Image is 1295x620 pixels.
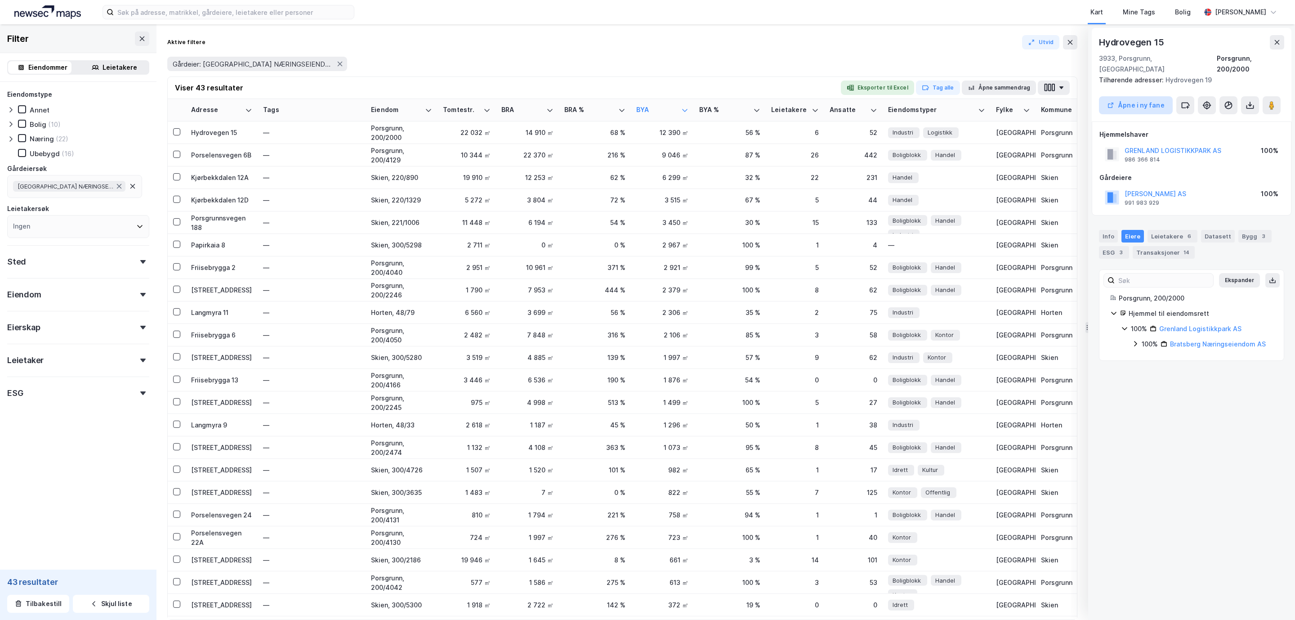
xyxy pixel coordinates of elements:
div: Porsgrunn, 200/2000 [1119,293,1273,304]
div: 56 % [564,308,625,317]
div: 15 [771,218,819,227]
div: 44 [830,195,877,205]
div: Porsgrunn, 200/4050 [371,325,432,344]
div: 22 032 ㎡ [443,128,491,137]
div: [GEOGRAPHIC_DATA] [996,465,1030,475]
div: 99 % [699,263,760,272]
div: 3 [1116,248,1125,257]
div: Porsgrunn, 200/2000 [1217,53,1284,75]
span: [GEOGRAPHIC_DATA] NÆRINGSEIENDOM AS [18,183,114,190]
div: Info [1099,230,1118,243]
div: Friisebrygga 6 [191,330,252,340]
div: Skien, 300/4726 [371,465,432,475]
div: — [263,283,360,297]
div: 17 [830,465,877,475]
div: 62 [830,285,877,295]
div: 7 848 ㎡ [501,330,554,340]
div: 8 [771,443,819,452]
div: [GEOGRAPHIC_DATA] [996,218,1030,227]
div: 2 [771,308,819,317]
span: Boligblokk [893,263,921,272]
span: Handel [893,195,912,205]
button: Åpne sammendrag [962,81,1036,95]
div: Fylke [996,106,1019,114]
div: [GEOGRAPHIC_DATA] [996,240,1030,250]
div: Horten, 48/33 [371,420,432,430]
button: Ekspander [1219,273,1260,288]
div: 363 % [564,443,625,452]
div: 1 876 ㎡ [636,375,688,385]
div: 100 % [699,240,760,250]
div: Ingen [13,221,30,232]
span: Handel [935,398,955,407]
div: Viser 43 resultater [175,82,243,93]
div: 5 [771,263,819,272]
div: [STREET_ADDRESS] [191,465,252,475]
div: — [263,373,360,387]
div: — [263,328,360,342]
div: (16) [62,149,74,158]
div: 52 [830,128,877,137]
div: BRA [501,106,543,114]
div: 1 [771,240,819,250]
iframe: Chat Widget [1250,577,1295,620]
div: Annet [30,106,49,114]
div: Eiendom [371,106,421,114]
div: 6 536 ㎡ [501,375,554,385]
div: 8 [771,285,819,295]
button: Skjul liste [73,595,149,613]
span: Tilhørende adresser: [1099,76,1165,84]
div: 45 % [564,420,625,430]
span: Gårdeier: [GEOGRAPHIC_DATA] NÆRINGSEIENDOM AS [173,60,335,68]
span: Handel [935,285,955,295]
div: Papirkaia 8 [191,240,252,250]
div: Eiendommer [28,62,67,73]
div: 1 790 ㎡ [443,285,491,295]
div: 2 306 ㎡ [636,308,688,317]
div: Skien, 300/5280 [371,353,432,362]
div: 100 % [699,398,760,407]
div: Porsgrunn, 200/4129 [371,145,432,164]
div: — [263,193,360,207]
div: 50 % [699,420,760,430]
div: 100% [1261,145,1278,156]
div: Eiendom [7,289,41,300]
div: 7 953 ㎡ [501,285,554,295]
div: 11 448 ㎡ [443,218,491,227]
div: 1 132 ㎡ [443,443,491,452]
div: 0 [771,375,819,385]
div: Kart [1090,7,1103,18]
div: 101 % [564,465,625,475]
div: Kjørbekkdalen 12A [191,173,252,182]
div: 1 997 ㎡ [636,353,688,362]
div: 5 272 ㎡ [443,195,491,205]
div: Aktive filtere [167,39,205,46]
div: 14 [1182,248,1191,257]
div: Porsgrunn [1041,443,1093,452]
div: — [263,350,360,364]
a: Grenland Logistikkpark AS [1159,325,1241,332]
div: 9 046 ㎡ [636,150,688,160]
div: 986 366 814 [1125,156,1160,163]
div: 1 499 ㎡ [636,398,688,407]
div: Porsgrunn, 200/4166 [371,370,432,389]
div: Tags [263,106,360,114]
div: 2 482 ㎡ [443,330,491,340]
div: Eierskap [7,322,40,333]
span: Kontor [935,330,954,340]
div: 975 ㎡ [443,398,491,407]
div: 231 [830,173,877,182]
div: 67 % [699,195,760,205]
div: 1 187 ㎡ [501,420,554,430]
div: BYA % [699,106,750,114]
div: — [263,260,360,274]
div: 0 [830,375,877,385]
div: — [263,463,360,477]
div: 14 910 ㎡ [501,128,554,137]
div: Adresse [191,106,241,114]
div: Porsgrunn [1041,128,1093,137]
div: 139 % [564,353,625,362]
button: Åpne i ny fane [1099,96,1173,114]
div: Friisebrygga 13 [191,375,252,385]
span: Handel [935,263,955,272]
